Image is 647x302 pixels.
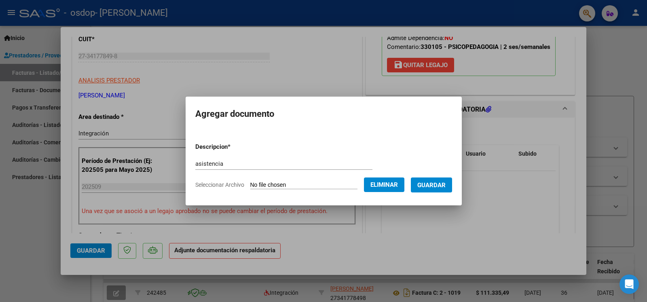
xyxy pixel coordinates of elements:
[417,182,446,189] span: Guardar
[195,142,273,152] p: Descripcion
[620,275,639,294] div: Open Intercom Messenger
[411,177,452,192] button: Guardar
[370,181,398,188] span: Eliminar
[195,182,244,188] span: Seleccionar Archivo
[364,177,404,192] button: Eliminar
[195,106,452,122] h2: Agregar documento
